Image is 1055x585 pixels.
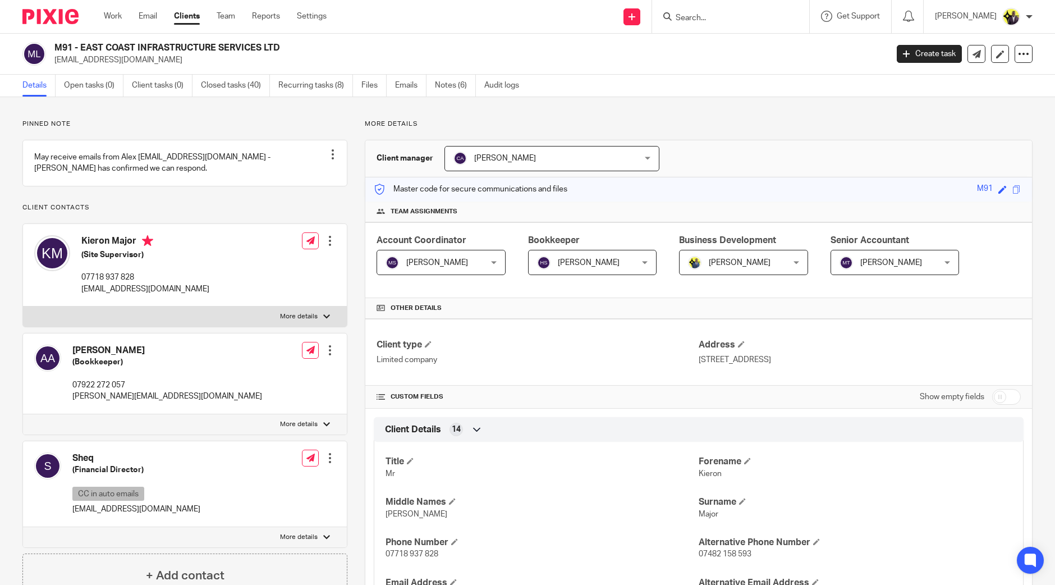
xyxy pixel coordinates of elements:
span: Major [699,510,718,518]
label: Show empty fields [920,391,984,403]
span: Kieron [699,470,722,478]
span: Client Details [385,424,441,436]
p: [EMAIL_ADDRESS][DOMAIN_NAME] [81,284,209,295]
img: svg%3E [34,345,61,372]
img: Yemi-Starbridge.jpg [1002,8,1020,26]
p: Pinned note [22,120,347,129]
p: 07922 272 057 [72,380,262,391]
input: Search [675,13,776,24]
span: [PERSON_NAME] [558,259,620,267]
p: [PERSON_NAME] [935,11,997,22]
span: 07718 937 828 [386,550,438,558]
img: svg%3E [22,42,46,66]
a: Work [104,11,122,22]
h4: Middle Names [386,496,699,508]
h4: + Add contact [146,567,224,584]
span: Bookkeeper [528,236,580,245]
span: 07482 158 593 [699,550,751,558]
img: svg%3E [453,152,467,165]
span: [PERSON_NAME] [474,154,536,162]
h2: M91 - EAST COAST INFRASTRUCTURE SERVICES LTD [54,42,715,54]
span: [PERSON_NAME] [386,510,447,518]
i: Primary [142,235,153,246]
h5: (Site Supervisor) [81,249,209,260]
span: Business Development [679,236,776,245]
p: [PERSON_NAME][EMAIL_ADDRESS][DOMAIN_NAME] [72,391,262,402]
img: Pixie [22,9,79,24]
span: 14 [452,424,461,435]
h4: Address [699,339,1021,351]
h4: Kieron Major [81,235,209,249]
span: Other details [391,304,442,313]
h4: CUSTOM FIELDS [377,392,699,401]
h4: [PERSON_NAME] [72,345,262,357]
span: [PERSON_NAME] [860,259,922,267]
p: 07718 937 828 [81,272,209,283]
p: More details [280,312,318,321]
h4: Phone Number [386,537,699,549]
a: Settings [297,11,327,22]
p: [EMAIL_ADDRESS][DOMAIN_NAME] [72,504,200,515]
img: svg%3E [386,256,399,269]
a: Clients [174,11,200,22]
span: Get Support [837,12,880,20]
h5: (Bookkeeper) [72,357,262,368]
img: svg%3E [34,235,70,271]
a: Notes (6) [435,75,476,97]
p: More details [280,420,318,429]
span: Mr [386,470,395,478]
div: M91 [977,183,993,196]
a: Emails [395,75,426,97]
img: svg%3E [537,256,551,269]
h4: Forename [699,456,1012,468]
a: Open tasks (0) [64,75,123,97]
p: Limited company [377,354,699,365]
a: Closed tasks (40) [201,75,270,97]
a: Reports [252,11,280,22]
span: Account Coordinator [377,236,466,245]
img: Dennis-Starbridge.jpg [688,256,701,269]
p: Client contacts [22,203,347,212]
h4: Surname [699,496,1012,508]
span: [PERSON_NAME] [709,259,770,267]
img: svg%3E [840,256,853,269]
a: Details [22,75,56,97]
h4: Client type [377,339,699,351]
p: [EMAIL_ADDRESS][DOMAIN_NAME] [54,54,880,66]
p: Master code for secure communications and files [374,184,567,195]
p: More details [280,533,318,542]
a: Team [217,11,235,22]
h4: Title [386,456,699,468]
span: [PERSON_NAME] [406,259,468,267]
span: Team assignments [391,207,457,216]
img: svg%3E [34,453,61,479]
p: [STREET_ADDRESS] [699,354,1021,365]
p: More details [365,120,1033,129]
a: Email [139,11,157,22]
a: Files [361,75,387,97]
h4: Alternative Phone Number [699,537,1012,549]
a: Recurring tasks (8) [278,75,353,97]
p: CC in auto emails [72,487,144,501]
span: Senior Accountant [831,236,909,245]
h4: Sheq [72,453,200,464]
a: Audit logs [484,75,527,97]
h3: Client manager [377,153,433,164]
a: Create task [897,45,962,63]
h5: (Financial Director) [72,464,200,476]
a: Client tasks (0) [132,75,192,97]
